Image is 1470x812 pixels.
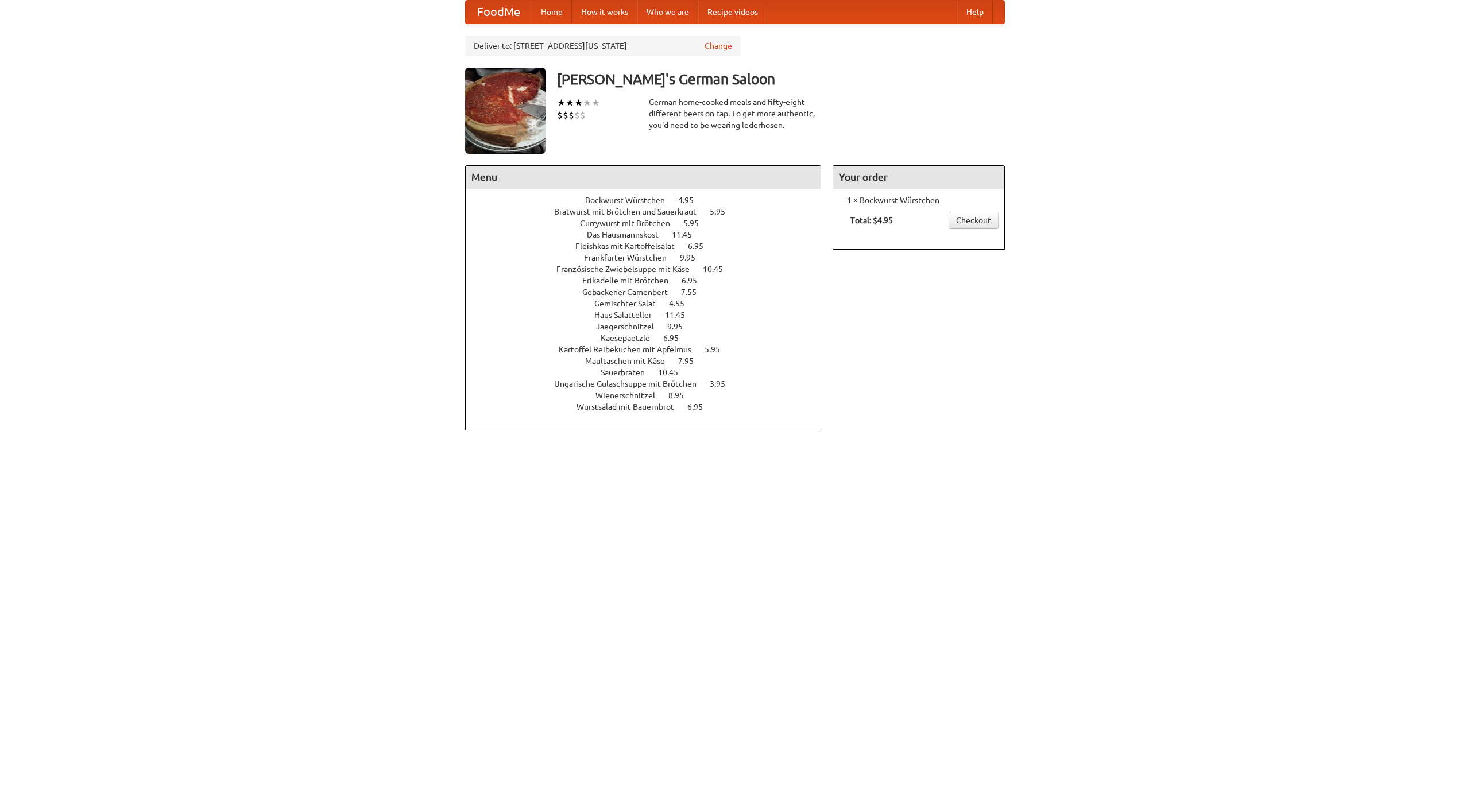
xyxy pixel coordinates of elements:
a: Kartoffel Reibekuchen mit Apfelmus 5.95 [559,345,741,354]
a: Sauerbraten 10.45 [601,368,699,377]
a: Französische Zwiebelsuppe mit Käse 10.45 [556,265,744,274]
a: Currywurst mit Brötchen 5.95 [580,219,720,228]
span: 5.95 [705,345,732,354]
a: Wienerschnitzel 8.95 [595,391,705,400]
li: $ [568,109,574,122]
li: $ [557,109,563,122]
a: Frankfurter Würstchen 9.95 [584,253,717,262]
span: Wienerschnitzel [595,391,667,400]
img: angular.jpg [465,68,546,154]
span: Kartoffel Reibekuchen mit Apfelmus [559,345,703,354]
span: 6.95 [688,242,715,251]
a: FoodMe [466,1,532,24]
span: 11.45 [672,230,703,239]
a: Help [957,1,993,24]
span: Sauerbraten [601,368,656,377]
a: Checkout [949,212,999,229]
span: Gebackener Camenbert [582,287,679,297]
span: 6.95 [682,276,709,285]
span: Das Hausmannskost [587,230,670,239]
li: ★ [566,96,574,109]
a: Fleishkas mit Kartoffelsalat 6.95 [575,242,725,251]
a: Jaegerschnitzel 9.95 [596,322,704,331]
a: Bockwurst Würstchen 4.95 [585,196,715,205]
span: 10.45 [703,265,734,274]
a: Bratwurst mit Brötchen und Sauerkraut 5.95 [554,207,746,216]
span: 6.95 [687,402,714,411]
span: 9.95 [680,253,707,262]
span: 8.95 [668,391,695,400]
span: Jaegerschnitzel [596,322,666,331]
li: $ [574,109,580,122]
span: Frankfurter Würstchen [584,253,678,262]
span: Bratwurst mit Brötchen und Sauerkraut [554,207,708,216]
span: Maultaschen mit Käse [585,356,676,366]
a: Wurstsalad mit Bauernbrot 6.95 [577,402,724,411]
a: Kaesepaetzle 6.95 [601,333,700,343]
a: Home [532,1,572,24]
h4: Your order [833,166,1004,189]
span: 4.95 [678,196,705,205]
h4: Menu [466,166,821,189]
a: Change [705,40,732,52]
div: German home-cooked meals and fifty-eight different beers on tap. To get more authentic, you'd nee... [649,96,821,131]
li: 1 × Bockwurst Würstchen [839,195,999,206]
a: Maultaschen mit Käse 7.95 [585,356,715,366]
li: ★ [574,96,583,109]
a: Recipe videos [698,1,767,24]
a: Gemischter Salat 4.55 [594,299,706,308]
span: Currywurst mit Brötchen [580,219,682,228]
a: How it works [572,1,637,24]
li: $ [580,109,586,122]
a: Ungarische Gulaschsuppe mit Brötchen 3.95 [554,379,746,388]
span: 10.45 [658,368,690,377]
li: ★ [557,96,566,109]
span: Ungarische Gulaschsuppe mit Brötchen [554,379,708,388]
span: 4.55 [669,299,696,308]
span: Französische Zwiebelsuppe mit Käse [556,265,701,274]
span: 9.95 [667,322,694,331]
span: Fleishkas mit Kartoffelsalat [575,242,686,251]
a: Haus Salatteller 11.45 [594,310,706,320]
span: 11.45 [665,310,697,320]
h3: [PERSON_NAME]'s German Saloon [557,68,1005,91]
span: Frikadelle mit Brötchen [582,276,680,285]
a: Frikadelle mit Brötchen 6.95 [582,276,718,285]
a: Gebackener Camenbert 7.55 [582,287,718,297]
li: $ [563,109,568,122]
span: 5.95 [710,207,737,216]
span: 5.95 [683,219,710,228]
span: 7.95 [678,356,705,366]
span: 3.95 [710,379,737,388]
li: ★ [591,96,600,109]
span: Bockwurst Würstchen [585,196,676,205]
span: Wurstsalad mit Bauernbrot [577,402,686,411]
span: 6.95 [663,333,690,343]
div: Deliver to: [STREET_ADDRESS][US_STATE] [465,36,741,56]
span: 7.55 [681,287,708,297]
li: ★ [583,96,591,109]
a: Das Hausmannskost 11.45 [587,230,713,239]
span: Haus Salatteller [594,310,663,320]
span: Kaesepaetzle [601,333,661,343]
a: Who we are [637,1,698,24]
b: Total: $4.95 [850,216,893,225]
span: Gemischter Salat [594,299,667,308]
